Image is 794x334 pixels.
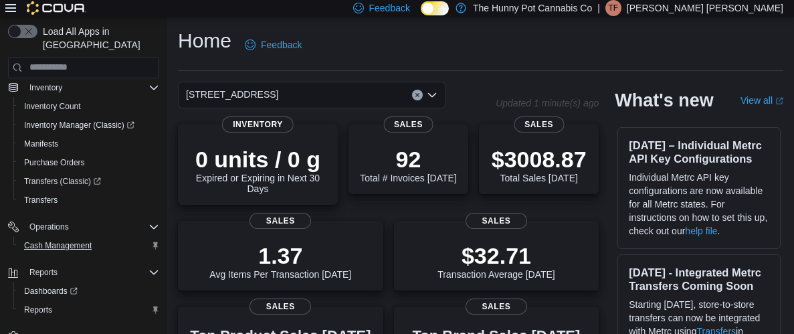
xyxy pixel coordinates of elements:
span: Cash Management [24,240,92,251]
a: Transfers [19,192,63,208]
span: Sales [514,116,564,133]
span: Transfers (Classic) [19,173,159,189]
div: Transaction Average [DATE] [437,242,555,280]
p: 92 [360,146,456,173]
span: Purchase Orders [24,157,85,168]
a: Inventory Manager (Classic) [19,117,140,133]
span: Inventory [29,82,62,93]
button: Open list of options [427,90,437,100]
div: Expired or Expiring in Next 30 Days [189,146,327,194]
div: Total Sales [DATE] [492,146,587,183]
a: Dashboards [13,282,165,301]
span: Purchase Orders [19,155,159,171]
span: Inventory [222,116,294,133]
span: Sales [383,116,433,133]
span: Reports [19,302,159,318]
span: Sales [466,213,527,229]
button: Cash Management [13,236,165,255]
p: Updated 1 minute(s) ago [496,98,599,108]
span: Manifests [19,136,159,152]
button: Purchase Orders [13,153,165,172]
a: Inventory Count [19,98,86,114]
div: Total # Invoices [DATE] [360,146,456,183]
span: Transfers (Classic) [24,176,101,187]
p: 1.37 [209,242,351,269]
span: Transfers [19,192,159,208]
span: Sales [250,299,311,315]
h2: What's new [615,90,713,111]
a: Dashboards [19,283,83,299]
span: Inventory Count [24,101,81,112]
div: Avg Items Per Transaction [DATE] [209,242,351,280]
svg: External link [775,97,783,105]
span: Load All Apps in [GEOGRAPHIC_DATA] [37,25,159,52]
span: Inventory Manager (Classic) [24,120,134,131]
button: Manifests [13,135,165,153]
span: Reports [24,264,159,280]
span: [STREET_ADDRESS] [186,86,278,102]
span: Sales [250,213,311,229]
span: Dashboards [24,286,78,297]
h3: [DATE] – Individual Metrc API Key Configurations [629,139,769,165]
span: Operations [24,219,159,235]
p: 0 units / 0 g [189,146,327,173]
a: Inventory Manager (Classic) [13,116,165,135]
a: Purchase Orders [19,155,90,171]
span: Manifests [24,139,58,149]
p: Individual Metrc API key configurations are now available for all Metrc states. For instructions ... [629,171,769,238]
span: Sales [466,299,527,315]
img: Cova [27,1,86,15]
button: Reports [24,264,63,280]
span: Feedback [261,38,302,52]
button: Clear input [412,90,423,100]
a: Transfers (Classic) [13,172,165,191]
span: Dashboards [19,283,159,299]
button: Operations [24,219,74,235]
h1: Home [178,27,231,54]
a: Feedback [239,31,307,58]
span: Reports [24,305,52,315]
span: Inventory Count [19,98,159,114]
a: help file [685,226,717,236]
h3: [DATE] - Integrated Metrc Transfers Coming Soon [629,266,769,293]
p: $3008.87 [492,146,587,173]
button: Transfers [13,191,165,210]
span: Inventory [24,80,159,96]
a: Manifests [19,136,64,152]
a: View allExternal link [740,95,783,106]
input: Dark Mode [421,1,449,15]
span: Inventory Manager (Classic) [19,117,159,133]
button: Reports [13,301,165,319]
span: Feedback [369,1,410,15]
button: Inventory Count [13,97,165,116]
span: Transfers [24,195,58,205]
a: Reports [19,302,58,318]
a: Cash Management [19,238,97,254]
button: Inventory [3,78,165,97]
p: $32.71 [437,242,555,269]
span: Operations [29,222,69,232]
a: Transfers (Classic) [19,173,106,189]
span: Reports [29,267,58,278]
button: Inventory [24,80,68,96]
button: Reports [3,263,165,282]
span: Cash Management [19,238,159,254]
button: Operations [3,218,165,236]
